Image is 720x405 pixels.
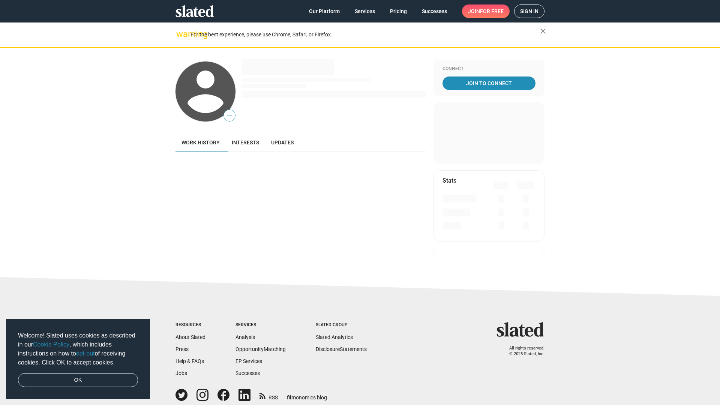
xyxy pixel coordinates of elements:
[444,76,534,90] span: Join To Connect
[422,4,447,18] span: Successes
[18,331,138,367] span: Welcome! Slated uses cookies as described in our , which includes instructions on how to of recei...
[224,111,235,121] span: —
[442,76,535,90] a: Join To Connect
[468,4,504,18] span: Join
[6,319,150,399] div: cookieconsent
[226,133,265,151] a: Interests
[18,373,138,387] a: dismiss cookie message
[175,358,204,364] a: Help & FAQs
[175,133,226,151] a: Work history
[175,370,187,376] a: Jobs
[265,133,300,151] a: Updates
[538,27,547,36] mat-icon: close
[303,4,346,18] a: Our Platform
[442,66,535,72] div: Connect
[416,4,453,18] a: Successes
[309,4,340,18] span: Our Platform
[316,346,367,352] a: DisclosureStatements
[235,370,260,376] a: Successes
[76,350,95,357] a: opt-out
[271,139,294,145] span: Updates
[316,334,353,340] a: Slated Analytics
[442,177,456,184] mat-card-title: Stats
[175,322,205,328] div: Resources
[480,4,504,18] span: for free
[349,4,381,18] a: Services
[175,346,189,352] a: Press
[384,4,413,18] a: Pricing
[235,334,255,340] a: Analysis
[259,390,278,401] a: RSS
[175,334,205,340] a: About Slated
[235,322,286,328] div: Services
[235,346,286,352] a: OpportunityMatching
[355,4,375,18] span: Services
[176,30,185,39] mat-icon: warning
[181,139,220,145] span: Work history
[232,139,259,145] span: Interests
[501,346,544,357] p: All rights reserved. © 2025 Slated, Inc.
[520,5,538,18] span: Sign in
[235,358,262,364] a: EP Services
[462,4,510,18] a: Joinfor free
[316,322,367,328] div: Slated Group
[190,30,540,40] div: For the best experience, please use Chrome, Safari, or Firefox.
[287,388,327,401] a: filmonomics blog
[390,4,407,18] span: Pricing
[514,4,544,18] a: Sign in
[287,394,296,400] span: film
[33,341,69,348] a: Cookie Policy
